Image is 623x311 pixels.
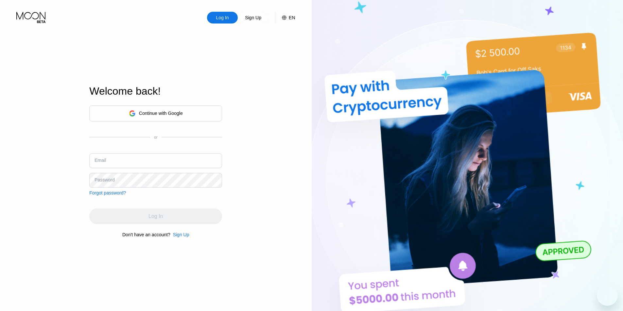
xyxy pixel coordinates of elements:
[238,12,268,23] div: Sign Up
[597,285,618,306] iframe: Button to launch messaging window
[275,12,295,23] div: EN
[95,177,114,182] div: Password
[173,232,189,237] div: Sign Up
[122,232,170,237] div: Don't have an account?
[89,190,126,195] div: Forgot password?
[95,158,106,163] div: Email
[244,14,262,21] div: Sign Up
[139,111,183,116] div: Continue with Google
[170,232,189,237] div: Sign Up
[216,14,230,21] div: Log In
[89,85,222,97] div: Welcome back!
[207,12,238,23] div: Log In
[89,105,222,121] div: Continue with Google
[289,15,295,20] div: EN
[154,135,158,140] div: or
